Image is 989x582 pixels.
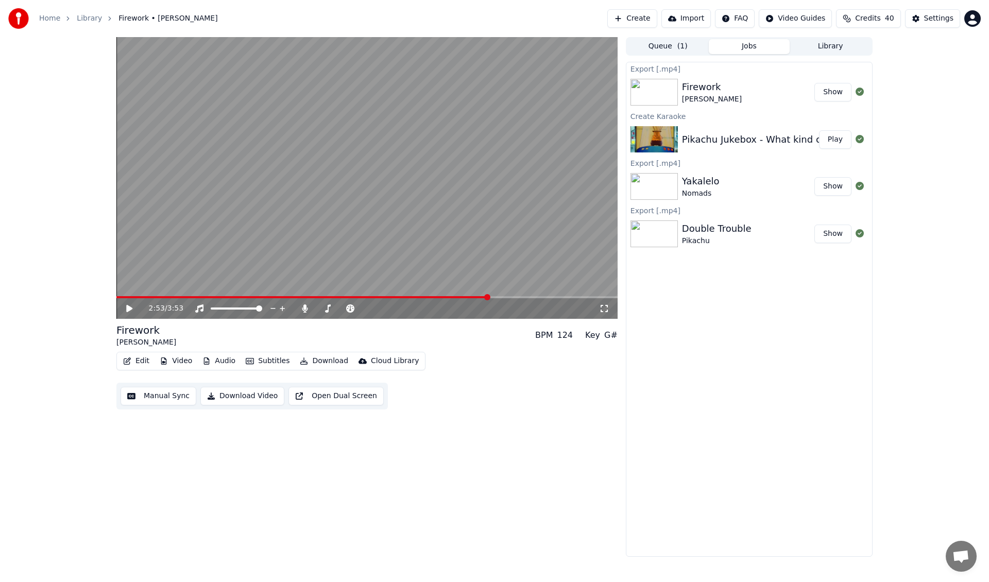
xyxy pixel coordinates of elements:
a: Library [77,13,102,24]
button: Download Video [200,387,284,405]
button: Manual Sync [121,387,196,405]
span: 2:53 [149,303,165,314]
div: Double Trouble [682,221,752,236]
button: Download [296,354,352,368]
div: Yakalelo [682,174,720,189]
nav: breadcrumb [39,13,218,24]
div: Open chat [946,541,977,572]
span: Firework • [PERSON_NAME] [118,13,217,24]
button: Subtitles [242,354,294,368]
div: Cloud Library [371,356,419,366]
button: Edit [119,354,154,368]
div: Pikachu [682,236,752,246]
div: 124 [557,329,573,341]
div: Export [.mp4] [626,157,872,169]
div: G# [604,329,618,341]
span: 40 [885,13,894,24]
button: Create [607,9,657,28]
button: Library [790,39,871,54]
button: Credits40 [836,9,900,28]
div: Firework [682,80,742,94]
div: [PERSON_NAME] [116,337,176,348]
button: Settings [905,9,960,28]
button: Open Dual Screen [288,387,384,405]
div: [PERSON_NAME] [682,94,742,105]
span: Credits [855,13,880,24]
span: 3:53 [167,303,183,314]
button: Video Guides [759,9,832,28]
div: Pikachu Jukebox - What kind of Pokémon are You? [682,132,912,147]
button: Jobs [709,39,790,54]
a: Home [39,13,60,24]
div: / [149,303,174,314]
button: Show [814,177,851,196]
div: Firework [116,323,176,337]
div: Create Karaoke [626,110,872,122]
span: ( 1 ) [677,41,688,52]
div: Nomads [682,189,720,199]
button: Show [814,83,851,101]
div: Export [.mp4] [626,62,872,75]
div: Key [585,329,600,341]
button: Play [819,130,851,149]
button: Video [156,354,196,368]
button: Queue [627,39,709,54]
div: Export [.mp4] [626,204,872,216]
img: youka [8,8,29,29]
button: Import [661,9,711,28]
div: Settings [924,13,953,24]
button: FAQ [715,9,755,28]
button: Show [814,225,851,243]
div: BPM [535,329,553,341]
button: Audio [198,354,240,368]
